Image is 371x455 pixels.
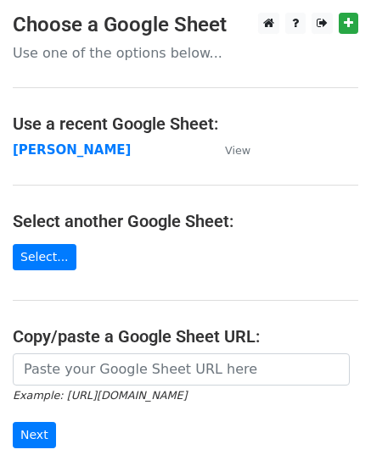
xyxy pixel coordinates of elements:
[13,142,131,158] a: [PERSON_NAME]
[13,13,358,37] h3: Choose a Google Sheet
[13,389,187,402] small: Example: [URL][DOMAIN_NAME]
[13,114,358,134] h4: Use a recent Google Sheet:
[208,142,250,158] a: View
[13,422,56,448] input: Next
[13,244,76,270] a: Select...
[13,211,358,231] h4: Select another Google Sheet:
[13,326,358,347] h4: Copy/paste a Google Sheet URL:
[13,353,350,386] input: Paste your Google Sheet URL here
[13,44,358,62] p: Use one of the options below...
[225,144,250,157] small: View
